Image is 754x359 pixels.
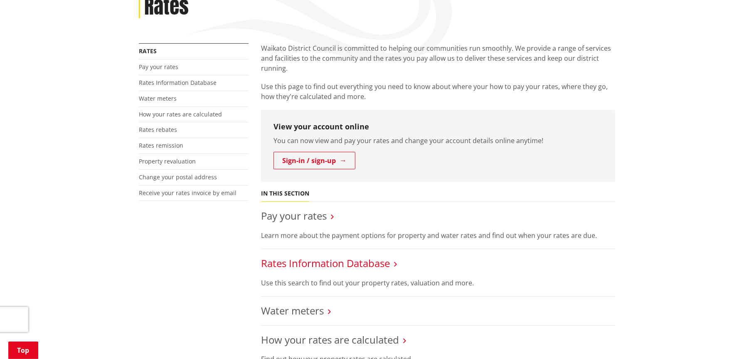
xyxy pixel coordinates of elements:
a: Rates remission [139,141,183,149]
h3: View your account online [274,122,603,131]
h5: In this section [261,190,309,197]
a: Rates rebates [139,126,177,134]
p: You can now view and pay your rates and change your account details online anytime! [274,136,603,146]
iframe: Messenger Launcher [716,324,746,354]
a: Rates Information Database [261,256,390,270]
a: Water meters [139,94,177,102]
a: Rates [139,47,157,55]
a: How your rates are calculated [139,110,222,118]
a: Property revaluation [139,157,196,165]
p: Waikato District Council is committed to helping our communities run smoothly. We provide a range... [261,43,615,73]
p: Use this search to find out your property rates, valuation and more. [261,278,615,288]
a: Pay your rates [139,63,178,71]
a: Pay your rates [261,209,327,223]
a: Receive your rates invoice by email [139,189,237,197]
a: Water meters [261,304,324,317]
p: Learn more about the payment options for property and water rates and find out when your rates ar... [261,230,615,240]
a: Top [8,342,38,359]
a: How your rates are calculated [261,333,399,347]
p: Use this page to find out everything you need to know about where your how to pay your rates, whe... [261,82,615,102]
a: Sign-in / sign-up [274,152,355,169]
a: Change your postal address [139,173,217,181]
a: Rates Information Database [139,79,217,87]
